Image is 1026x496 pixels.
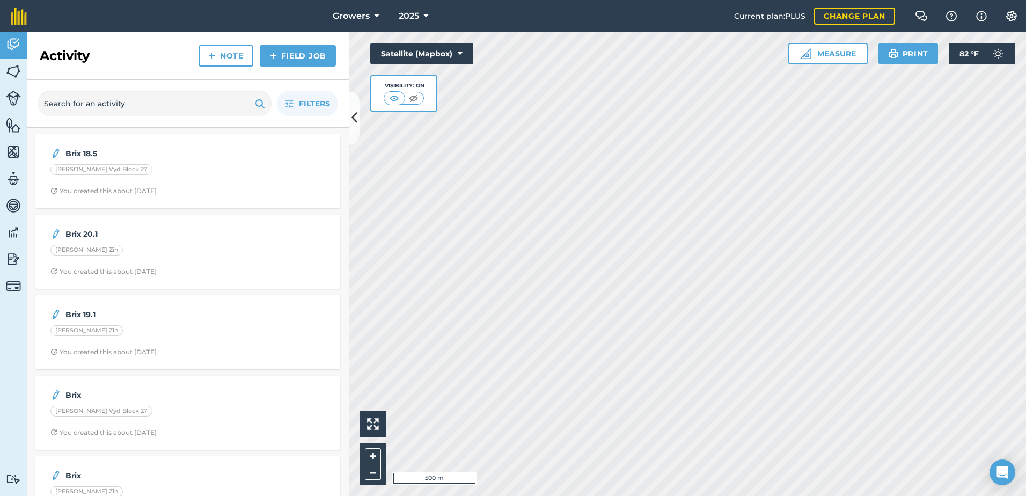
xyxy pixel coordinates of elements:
[6,279,21,294] img: svg+xml;base64,PD94bWwgdmVyc2lvbj0iMS4wIiBlbmNvZGluZz0idXRmLTgiPz4KPCEtLSBHZW5lcmF0b3I6IEFkb2JlIE...
[384,82,424,90] div: Visibility: On
[50,406,152,417] div: [PERSON_NAME] Vyd Block 27
[6,37,21,53] img: svg+xml;base64,PD94bWwgdmVyc2lvbj0iMS4wIiBlbmNvZGluZz0idXRmLTgiPz4KPCEtLSBHZW5lcmF0b3I6IEFkb2JlIE...
[50,389,61,402] img: svg+xml;base64,PD94bWwgdmVyc2lvbj0iMS4wIiBlbmNvZGluZz0idXRmLTgiPz4KPCEtLSBHZW5lcmF0b3I6IEFkb2JlIE...
[65,389,236,401] strong: Brix
[370,43,473,64] button: Satellite (Mapbox)
[949,43,1015,64] button: 82 °F
[6,224,21,240] img: svg+xml;base64,PD94bWwgdmVyc2lvbj0iMS4wIiBlbmNvZGluZz0idXRmLTgiPz4KPCEtLSBHZW5lcmF0b3I6IEFkb2JlIE...
[260,45,336,67] a: Field Job
[50,164,152,175] div: [PERSON_NAME] Vyd Block 27
[915,11,928,21] img: Two speech bubbles overlapping with the left bubble in the forefront
[50,147,61,160] img: svg+xml;base64,PD94bWwgdmVyc2lvbj0iMS4wIiBlbmNvZGluZz0idXRmLTgiPz4KPCEtLSBHZW5lcmF0b3I6IEFkb2JlIE...
[50,187,57,194] img: Clock with arrow pointing clockwise
[6,63,21,79] img: svg+xml;base64,PHN2ZyB4bWxucz0iaHR0cDovL3d3dy53My5vcmcvMjAwMC9zdmciIHdpZHRoPSI1NiIgaGVpZ2h0PSI2MC...
[959,43,979,64] span: 82 ° F
[42,302,334,363] a: Brix 19.1[PERSON_NAME] ZinClock with arrow pointing clockwiseYou created this about [DATE]
[734,10,805,22] span: Current plan : PLUS
[65,309,236,320] strong: Brix 19.1
[6,91,21,106] img: svg+xml;base64,PD94bWwgdmVyc2lvbj0iMS4wIiBlbmNvZGluZz0idXRmLTgiPz4KPCEtLSBHZW5lcmF0b3I6IEFkb2JlIE...
[199,45,253,67] a: Note
[888,47,898,60] img: svg+xml;base64,PHN2ZyB4bWxucz0iaHR0cDovL3d3dy53My5vcmcvMjAwMC9zdmciIHdpZHRoPSIxOSIgaGVpZ2h0PSIyNC...
[365,448,381,464] button: +
[788,43,868,64] button: Measure
[6,117,21,133] img: svg+xml;base64,PHN2ZyB4bWxucz0iaHR0cDovL3d3dy53My5vcmcvMjAwMC9zdmciIHdpZHRoPSI1NiIgaGVpZ2h0PSI2MC...
[814,8,895,25] a: Change plan
[333,10,370,23] span: Growers
[990,459,1015,485] div: Open Intercom Messenger
[50,325,123,336] div: [PERSON_NAME] Zin
[50,428,157,437] div: You created this about [DATE]
[50,245,123,256] div: [PERSON_NAME] Zin
[208,49,216,62] img: svg+xml;base64,PHN2ZyB4bWxucz0iaHR0cDovL3d3dy53My5vcmcvMjAwMC9zdmciIHdpZHRoPSIxNCIgaGVpZ2h0PSIyNC...
[255,97,265,110] img: svg+xml;base64,PHN2ZyB4bWxucz0iaHR0cDovL3d3dy53My5vcmcvMjAwMC9zdmciIHdpZHRoPSIxOSIgaGVpZ2h0PSIyNC...
[387,93,401,104] img: svg+xml;base64,PHN2ZyB4bWxucz0iaHR0cDovL3d3dy53My5vcmcvMjAwMC9zdmciIHdpZHRoPSI1MCIgaGVpZ2h0PSI0MC...
[50,187,157,195] div: You created this about [DATE]
[976,10,987,23] img: svg+xml;base64,PHN2ZyB4bWxucz0iaHR0cDovL3d3dy53My5vcmcvMjAwMC9zdmciIHdpZHRoPSIxNyIgaGVpZ2h0PSIxNy...
[6,474,21,484] img: svg+xml;base64,PD94bWwgdmVyc2lvbj0iMS4wIiBlbmNvZGluZz0idXRmLTgiPz4KPCEtLSBHZW5lcmF0b3I6IEFkb2JlIE...
[987,43,1009,64] img: svg+xml;base64,PD94bWwgdmVyc2lvbj0iMS4wIiBlbmNvZGluZz0idXRmLTgiPz4KPCEtLSBHZW5lcmF0b3I6IEFkb2JlIE...
[38,91,272,116] input: Search for an activity
[42,221,334,282] a: Brix 20.1[PERSON_NAME] ZinClock with arrow pointing clockwiseYou created this about [DATE]
[40,47,90,64] h2: Activity
[50,348,57,355] img: Clock with arrow pointing clockwise
[65,228,236,240] strong: Brix 20.1
[399,10,419,23] span: 2025
[6,171,21,187] img: svg+xml;base64,PD94bWwgdmVyc2lvbj0iMS4wIiBlbmNvZGluZz0idXRmLTgiPz4KPCEtLSBHZW5lcmF0b3I6IEFkb2JlIE...
[50,228,61,240] img: svg+xml;base64,PD94bWwgdmVyc2lvbj0iMS4wIiBlbmNvZGluZz0idXRmLTgiPz4KPCEtLSBHZW5lcmF0b3I6IEFkb2JlIE...
[6,198,21,214] img: svg+xml;base64,PD94bWwgdmVyc2lvbj0iMS4wIiBlbmNvZGluZz0idXRmLTgiPz4KPCEtLSBHZW5lcmF0b3I6IEFkb2JlIE...
[407,93,420,104] img: svg+xml;base64,PHN2ZyB4bWxucz0iaHR0cDovL3d3dy53My5vcmcvMjAwMC9zdmciIHdpZHRoPSI1MCIgaGVpZ2h0PSI0MC...
[50,429,57,436] img: Clock with arrow pointing clockwise
[50,469,61,482] img: svg+xml;base64,PD94bWwgdmVyc2lvbj0iMS4wIiBlbmNvZGluZz0idXRmLTgiPz4KPCEtLSBHZW5lcmF0b3I6IEFkb2JlIE...
[365,464,381,480] button: –
[800,48,811,59] img: Ruler icon
[299,98,330,110] span: Filters
[42,141,334,202] a: Brix 18.5[PERSON_NAME] Vyd Block 27Clock with arrow pointing clockwiseYou created this about [DATE]
[6,251,21,267] img: svg+xml;base64,PD94bWwgdmVyc2lvbj0iMS4wIiBlbmNvZGluZz0idXRmLTgiPz4KPCEtLSBHZW5lcmF0b3I6IEFkb2JlIE...
[50,308,61,321] img: svg+xml;base64,PD94bWwgdmVyc2lvbj0iMS4wIiBlbmNvZGluZz0idXRmLTgiPz4KPCEtLSBHZW5lcmF0b3I6IEFkb2JlIE...
[1005,11,1018,21] img: A cog icon
[50,267,157,276] div: You created this about [DATE]
[42,382,334,443] a: Brix[PERSON_NAME] Vyd Block 27Clock with arrow pointing clockwiseYou created this about [DATE]
[6,144,21,160] img: svg+xml;base64,PHN2ZyB4bWxucz0iaHR0cDovL3d3dy53My5vcmcvMjAwMC9zdmciIHdpZHRoPSI1NiIgaGVpZ2h0PSI2MC...
[65,148,236,159] strong: Brix 18.5
[50,348,157,356] div: You created this about [DATE]
[945,11,958,21] img: A question mark icon
[878,43,939,64] button: Print
[11,8,27,25] img: fieldmargin Logo
[277,91,338,116] button: Filters
[50,268,57,275] img: Clock with arrow pointing clockwise
[65,470,236,482] strong: Brix
[269,49,277,62] img: svg+xml;base64,PHN2ZyB4bWxucz0iaHR0cDovL3d3dy53My5vcmcvMjAwMC9zdmciIHdpZHRoPSIxNCIgaGVpZ2h0PSIyNC...
[367,418,379,430] img: Four arrows, one pointing top left, one top right, one bottom right and the last bottom left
